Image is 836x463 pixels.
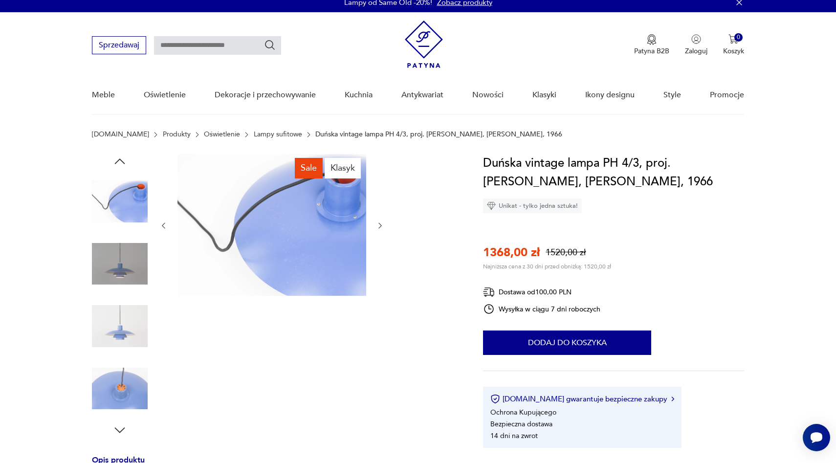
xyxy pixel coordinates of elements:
p: Zaloguj [685,46,707,56]
img: Zdjęcie produktu Duńska vintage lampa PH 4/3, proj. Poul Henningsen, Louis Poulsen, 1966 [92,298,148,354]
img: Ikona strzałki w prawo [671,397,674,401]
button: Szukaj [264,39,276,51]
a: Lampy sufitowe [254,131,302,138]
a: Kuchnia [345,76,373,114]
div: Unikat - tylko jedna sztuka! [483,198,582,213]
button: Dodaj do koszyka [483,331,651,355]
img: Patyna - sklep z meblami i dekoracjami vintage [405,21,443,68]
button: 0Koszyk [723,34,744,56]
a: Produkty [163,131,191,138]
button: Zaloguj [685,34,707,56]
img: Zdjęcie produktu Duńska vintage lampa PH 4/3, proj. Poul Henningsen, Louis Poulsen, 1966 [92,236,148,292]
button: Sprzedawaj [92,36,146,54]
a: [DOMAIN_NAME] [92,131,149,138]
div: Sale [295,158,323,178]
button: [DOMAIN_NAME] gwarantuje bezpieczne zakupy [490,394,674,404]
div: Wysyłka w ciągu 7 dni roboczych [483,303,600,315]
iframe: Smartsupp widget button [803,424,830,451]
button: Patyna B2B [634,34,669,56]
h1: Duńska vintage lampa PH 4/3, proj. [PERSON_NAME], [PERSON_NAME], 1966 [483,154,744,191]
a: Promocje [710,76,744,114]
li: 14 dni na zwrot [490,431,538,441]
p: 1520,00 zł [546,246,586,259]
p: Duńska vintage lampa PH 4/3, proj. [PERSON_NAME], [PERSON_NAME], 1966 [315,131,562,138]
div: 0 [734,33,743,42]
a: Sprzedawaj [92,43,146,49]
img: Zdjęcie produktu Duńska vintage lampa PH 4/3, proj. Poul Henningsen, Louis Poulsen, 1966 [177,154,366,296]
img: Zdjęcie produktu Duńska vintage lampa PH 4/3, proj. Poul Henningsen, Louis Poulsen, 1966 [92,174,148,229]
img: Ikona certyfikatu [490,394,500,404]
p: Koszyk [723,46,744,56]
a: Oświetlenie [204,131,240,138]
p: Patyna B2B [634,46,669,56]
a: Klasyki [532,76,556,114]
p: 1368,00 zł [483,244,540,261]
a: Ikony designu [585,76,635,114]
div: Dostawa od 100,00 PLN [483,286,600,298]
div: Klasyk [325,158,361,178]
img: Ikona koszyka [728,34,738,44]
a: Ikona medaluPatyna B2B [634,34,669,56]
img: Ikona dostawy [483,286,495,298]
img: Ikona diamentu [487,201,496,210]
li: Ochrona Kupującego [490,408,556,417]
img: Ikonka użytkownika [691,34,701,44]
img: Ikona medalu [647,34,657,45]
a: Nowości [472,76,504,114]
a: Antykwariat [401,76,443,114]
a: Dekoracje i przechowywanie [215,76,316,114]
p: Najniższa cena z 30 dni przed obniżką: 1520,00 zł [483,263,611,270]
li: Bezpieczna dostawa [490,419,552,429]
a: Style [663,76,681,114]
a: Meble [92,76,115,114]
img: Zdjęcie produktu Duńska vintage lampa PH 4/3, proj. Poul Henningsen, Louis Poulsen, 1966 [92,361,148,417]
a: Oświetlenie [144,76,186,114]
